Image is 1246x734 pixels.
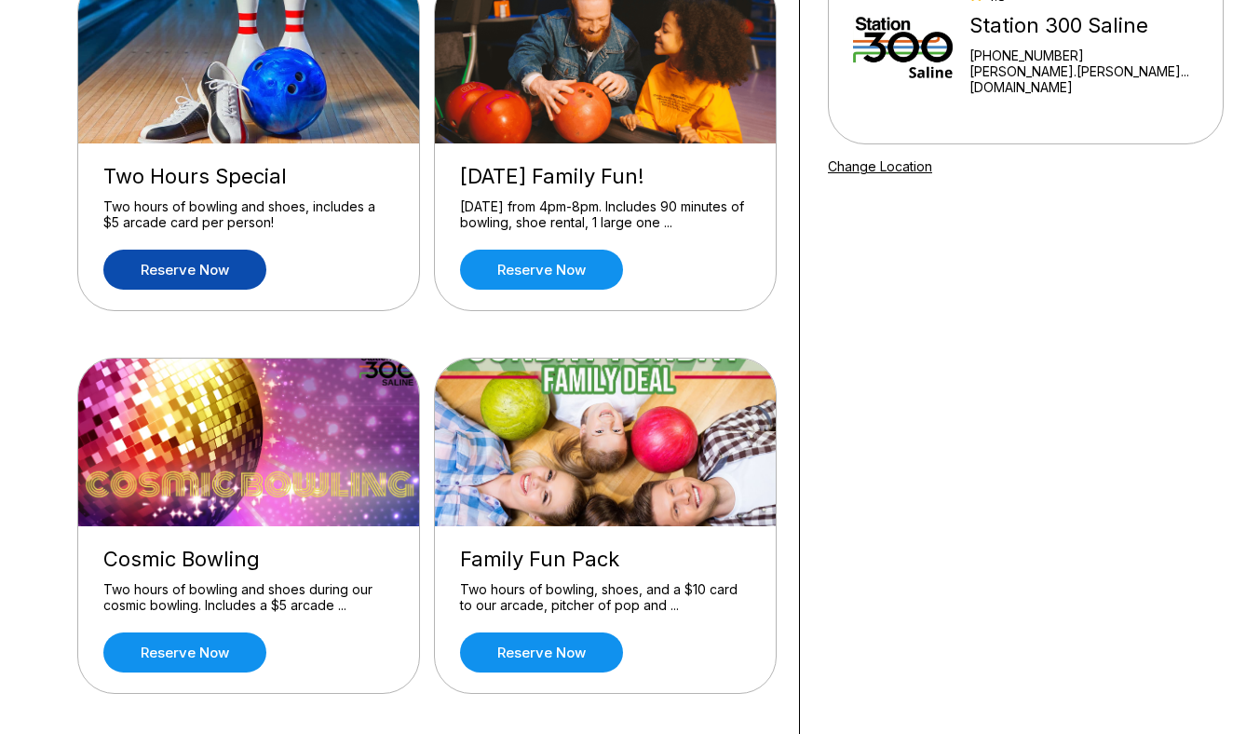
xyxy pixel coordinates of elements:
a: Reserve now [460,250,623,290]
img: Family Fun Pack [435,359,778,526]
div: Family Fun Pack [460,547,751,572]
div: [DATE] Family Fun! [460,164,751,189]
div: Two Hours Special [103,164,394,189]
div: [DATE] from 4pm-8pm. Includes 90 minutes of bowling, shoe rental, 1 large one ... [460,198,751,231]
img: Cosmic Bowling [78,359,421,526]
a: Reserve now [460,632,623,673]
div: Two hours of bowling and shoes, includes a $5 arcade card per person! [103,198,394,231]
a: Reserve now [103,250,266,290]
a: [PERSON_NAME].[PERSON_NAME]...[DOMAIN_NAME] [969,63,1199,95]
div: [PHONE_NUMBER] [969,48,1199,63]
a: Change Location [828,158,932,174]
div: Two hours of bowling, shoes, and a $10 card to our arcade, pitcher of pop and ... [460,581,751,614]
a: Reserve now [103,632,266,673]
div: Station 300 Saline [969,13,1199,38]
div: Two hours of bowling and shoes during our cosmic bowling. Includes a $5 arcade ... [103,581,394,614]
div: Cosmic Bowling [103,547,394,572]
